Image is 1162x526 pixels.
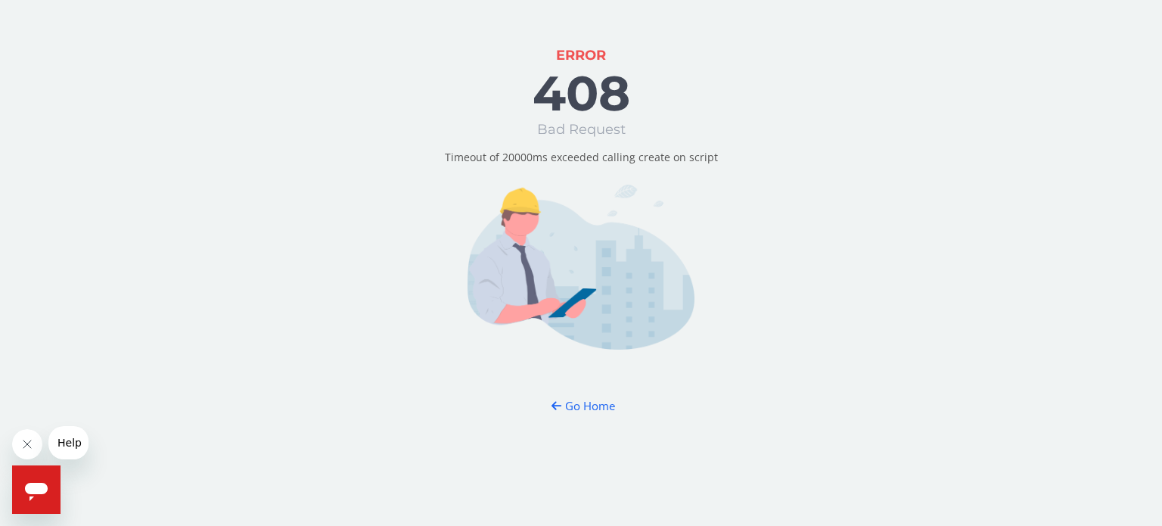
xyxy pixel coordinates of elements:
h1: ERROR [556,48,606,64]
h1: 408 [533,67,630,120]
iframe: Close message [12,429,42,459]
button: Go Home [537,392,626,420]
p: Timeout of 20000ms exceeded calling create on script [445,150,718,165]
h1: Bad Request [537,123,626,138]
iframe: Message from company [48,426,89,459]
iframe: Button to launch messaging window [12,465,61,514]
